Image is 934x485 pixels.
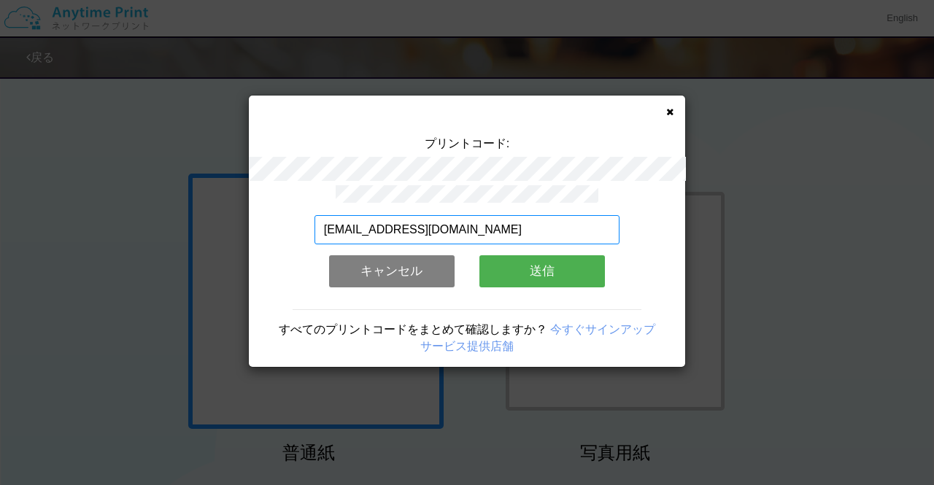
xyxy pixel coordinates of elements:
a: サービス提供店舗 [420,340,514,352]
span: プリントコード: [425,137,509,150]
input: メールアドレス [314,215,620,244]
span: すべてのプリントコードをまとめて確認しますか？ [279,323,547,335]
button: キャンセル [329,255,455,287]
a: 今すぐサインアップ [550,323,655,335]
button: 送信 [479,255,605,287]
